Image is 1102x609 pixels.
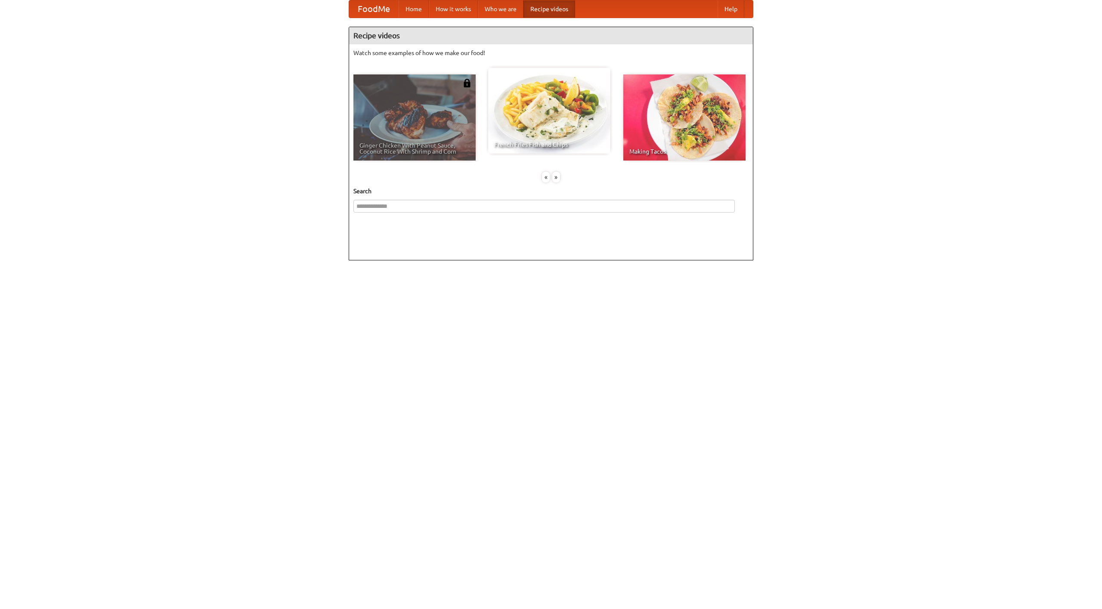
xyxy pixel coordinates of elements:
h5: Search [353,187,749,195]
h4: Recipe videos [349,27,753,44]
a: Home [399,0,429,18]
a: French Fries Fish and Chips [488,68,610,154]
div: « [542,172,550,182]
a: How it works [429,0,478,18]
a: FoodMe [349,0,399,18]
a: Help [718,0,744,18]
a: Recipe videos [523,0,575,18]
a: Making Tacos [623,74,746,161]
p: Watch some examples of how we make our food! [353,49,749,57]
span: French Fries Fish and Chips [494,142,604,148]
img: 483408.png [463,79,471,87]
div: » [552,172,560,182]
a: Who we are [478,0,523,18]
span: Making Tacos [629,148,740,155]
